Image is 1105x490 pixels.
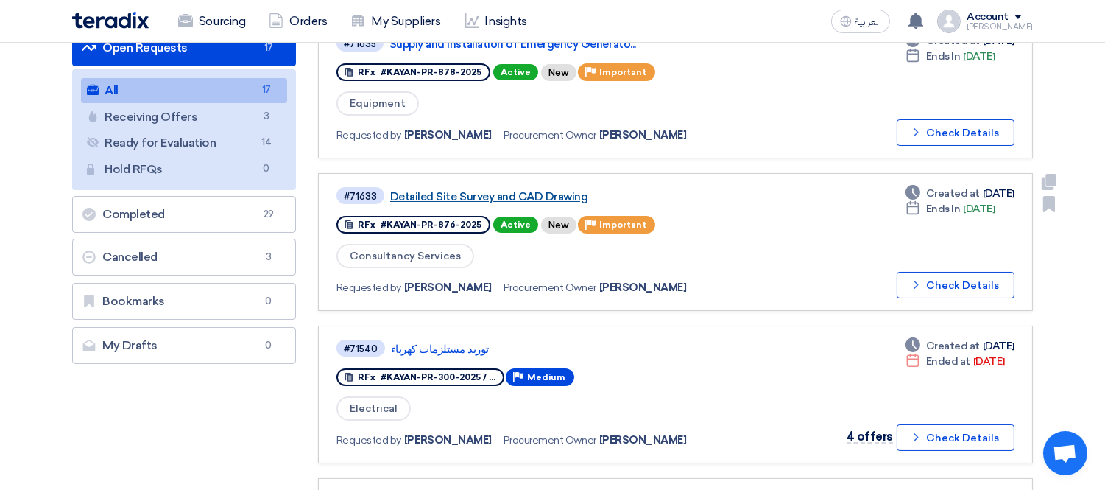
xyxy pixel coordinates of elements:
[1043,431,1087,475] div: Open chat
[260,294,278,309] span: 0
[541,217,576,234] div: New
[336,396,411,421] span: Electrical
[937,10,961,33] img: profile_test.png
[599,220,646,230] span: Important
[81,105,287,130] a: Receiving Offers
[967,11,1009,24] div: Account
[905,354,1005,369] div: [DATE]
[493,217,538,233] span: Active
[260,250,278,265] span: 3
[391,343,759,356] a: توريد مستلزمات كهرباء
[926,49,961,64] span: Ends In
[926,201,961,217] span: Ends In
[258,83,275,98] span: 17
[81,157,287,182] a: Hold RFQs
[453,5,539,38] a: Insights
[358,372,375,382] span: RFx
[404,433,492,448] span: [PERSON_NAME]
[847,430,893,444] span: 4 offers
[336,127,401,143] span: Requested by
[72,239,296,276] a: Cancelled3
[336,91,419,116] span: Equipment
[390,190,758,203] a: Detailed Site Survey and CAD Drawing
[905,201,995,217] div: [DATE]
[905,49,995,64] div: [DATE]
[258,161,275,177] span: 0
[358,67,375,77] span: RFx
[339,5,452,38] a: My Suppliers
[72,283,296,320] a: Bookmarks0
[260,207,278,222] span: 29
[905,338,1014,354] div: [DATE]
[258,135,275,150] span: 14
[926,354,970,369] span: Ended at
[81,78,287,103] a: All
[72,327,296,364] a: My Drafts0
[599,280,687,295] span: [PERSON_NAME]
[358,220,375,230] span: RFx
[404,127,492,143] span: [PERSON_NAME]
[257,5,339,38] a: Orders
[381,67,481,77] span: #KAYAN-PR-878-2025
[260,41,278,55] span: 17
[504,280,596,295] span: Procurement Owner
[81,130,287,155] a: Ready for Evaluation
[967,23,1033,31] div: [PERSON_NAME]
[527,372,565,382] span: Medium
[504,433,596,448] span: Procurement Owner
[493,64,538,80] span: Active
[599,67,646,77] span: Important
[258,109,275,125] span: 3
[166,5,257,38] a: Sourcing
[926,338,980,354] span: Created at
[926,186,980,201] span: Created at
[599,433,687,448] span: [PERSON_NAME]
[897,119,1014,146] button: Check Details
[855,17,881,27] span: العربية
[541,64,576,81] div: New
[72,12,149,29] img: Teradix logo
[336,280,401,295] span: Requested by
[260,338,278,353] span: 0
[831,10,890,33] button: العربية
[381,372,495,382] span: #KAYAN-PR-300-2025 / ...
[599,127,687,143] span: [PERSON_NAME]
[905,186,1014,201] div: [DATE]
[504,127,596,143] span: Procurement Owner
[344,344,378,354] div: #71540
[344,192,377,201] div: #71633
[336,244,474,268] span: Consultancy Services
[389,38,758,51] a: Supply and Installation of Emergency Generato...
[897,424,1014,451] button: Check Details
[381,220,481,230] span: #KAYAN-PR-876-2025
[897,272,1014,298] button: Check Details
[72,29,296,66] a: Open Requests17
[72,196,296,233] a: Completed29
[404,280,492,295] span: [PERSON_NAME]
[344,39,376,49] div: #71635
[336,433,401,448] span: Requested by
